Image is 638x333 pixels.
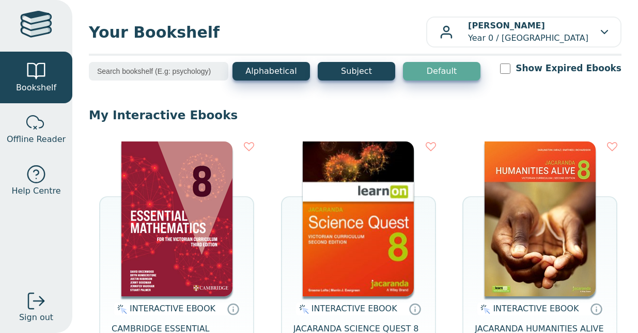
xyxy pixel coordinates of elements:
input: Search bookshelf (E.g: psychology) [89,62,228,81]
a: Interactive eBooks are accessed online via the publisher’s portal. They contain interactive resou... [227,303,239,315]
a: Interactive eBooks are accessed online via the publisher’s portal. They contain interactive resou... [409,303,421,315]
span: Your Bookshelf [89,21,426,44]
img: fffb2005-5288-ea11-a992-0272d098c78b.png [303,141,414,296]
span: Offline Reader [7,133,66,146]
p: Year 0 / [GEOGRAPHIC_DATA] [468,20,588,44]
span: INTERACTIVE EBOOK [130,304,215,313]
img: bedfc1f2-ad15-45fb-9889-51f3863b3b8f.png [121,141,232,296]
button: Subject [318,62,395,81]
p: My Interactive Ebooks [89,107,621,123]
img: bee2d5d4-7b91-e911-a97e-0272d098c78b.jpg [485,141,596,296]
span: Help Centre [11,185,60,197]
span: Sign out [19,311,53,324]
img: interactive.svg [114,303,127,315]
a: Interactive eBooks are accessed online via the publisher’s portal. They contain interactive resou... [590,303,602,315]
span: INTERACTIVE EBOOK [493,304,579,313]
img: interactive.svg [296,303,309,315]
button: Default [403,62,480,81]
span: INTERACTIVE EBOOK [312,304,397,313]
label: Show Expired Ebooks [516,62,621,75]
button: Alphabetical [232,62,310,81]
button: [PERSON_NAME]Year 0 / [GEOGRAPHIC_DATA] [426,17,621,47]
img: interactive.svg [477,303,490,315]
b: [PERSON_NAME] [468,21,545,30]
span: Bookshelf [16,82,56,94]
